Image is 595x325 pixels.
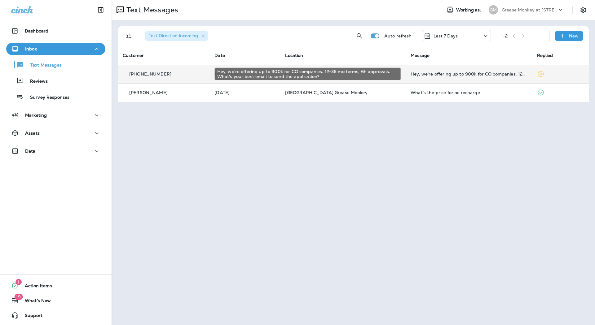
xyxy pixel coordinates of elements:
p: Aug 12, 2025 09:10 AM [214,90,275,95]
span: 1 [15,279,22,285]
span: Message [411,53,430,58]
button: Support [6,309,105,322]
button: 1Action Items [6,279,105,292]
p: Grease Monkey at [STREET_ADDRESS] [502,7,558,12]
button: Search Messages [353,30,366,42]
p: Dashboard [25,28,48,33]
button: Data [6,145,105,157]
p: Reviews [24,79,48,84]
div: Text Direction:Incoming [145,31,208,41]
div: 1 - 2 [501,33,508,38]
p: Last 7 Days [434,33,458,38]
span: Support [19,313,42,320]
span: Replied [537,53,553,58]
p: Inbox [25,46,37,51]
button: Assets [6,127,105,139]
button: Filters [123,30,135,42]
p: Assets [25,131,40,136]
button: Inbox [6,43,105,55]
p: Auto refresh [384,33,412,38]
span: Date [214,53,225,58]
div: GM [489,5,498,15]
p: Data [25,149,36,154]
span: What's New [19,298,51,305]
div: Hey, we're offering up to 900k for CO companies. 12-36 mo terms, 6h approvals. What's your best e... [215,68,401,80]
p: Survey Responses [24,95,69,101]
p: Text Messages [124,5,178,15]
div: Hey, we're offering up to 900k for CO companies. 12-36 mo terms, 6h approvals. What's your best e... [411,71,527,76]
p: Text Messages [24,63,62,68]
span: 19 [14,294,23,300]
button: Settings [578,4,589,15]
p: New [569,33,579,38]
div: What's the price for ac recharge [411,90,527,95]
p: Marketing [25,113,47,118]
p: [PERSON_NAME] [129,90,168,95]
button: Text Messages [6,58,105,71]
span: [GEOGRAPHIC_DATA] Grease Monkey [285,90,367,95]
span: Location [285,53,303,58]
span: Text Direction : Incoming [149,33,198,38]
button: Dashboard [6,25,105,37]
button: 19What's New [6,294,105,307]
span: Customer [123,53,144,58]
button: Collapse Sidebar [92,4,109,16]
span: Working as: [456,7,483,13]
span: Action Items [19,283,52,291]
button: Marketing [6,109,105,121]
button: Survey Responses [6,90,105,103]
button: Reviews [6,74,105,87]
p: [PHONE_NUMBER] [129,71,171,76]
